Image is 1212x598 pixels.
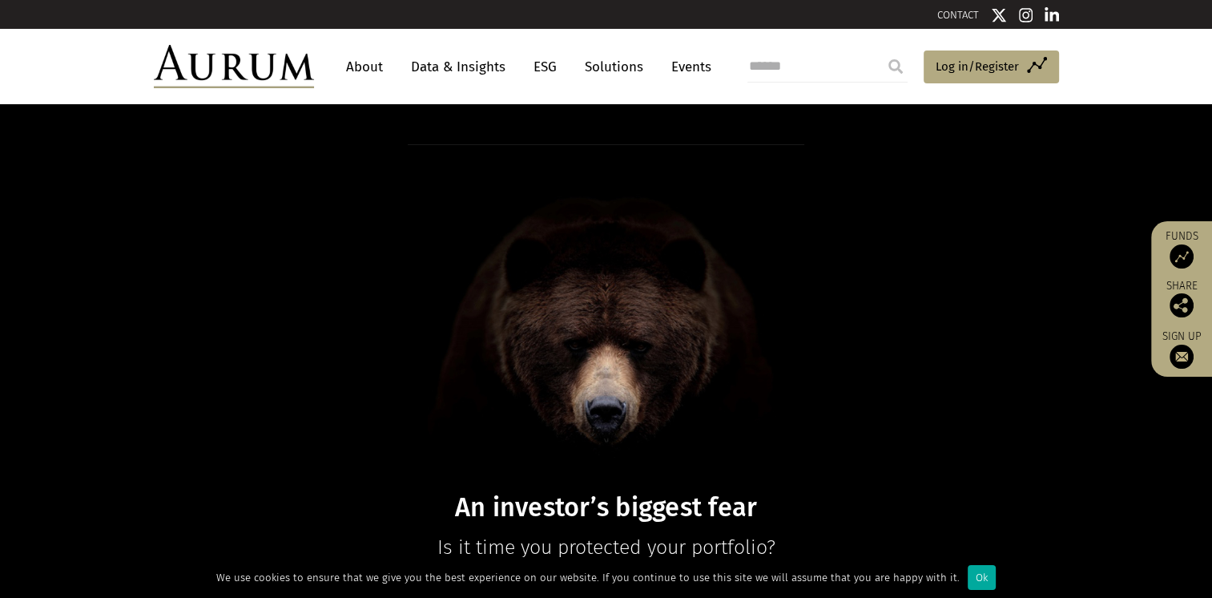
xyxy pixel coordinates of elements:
[1170,244,1194,269] img: Access Funds
[1170,293,1194,317] img: Share this post
[937,9,979,21] a: CONTACT
[1170,345,1194,369] img: Sign up to our newsletter
[880,51,912,83] input: Submit
[1159,329,1204,369] a: Sign up
[968,565,996,590] div: Ok
[936,57,1019,76] span: Log in/Register
[403,52,513,82] a: Data & Insights
[338,52,391,82] a: About
[577,52,651,82] a: Solutions
[991,7,1007,23] img: Twitter icon
[154,45,314,88] img: Aurum
[297,531,916,564] p: Is it time you protected your portfolio?
[1019,7,1033,23] img: Instagram icon
[525,52,565,82] a: ESG
[1159,281,1204,317] div: Share
[924,51,1059,84] a: Log in/Register
[297,492,916,523] h1: An investor’s biggest fear
[663,52,711,82] a: Events
[1045,7,1059,23] img: Linkedin icon
[1159,229,1204,269] a: Funds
